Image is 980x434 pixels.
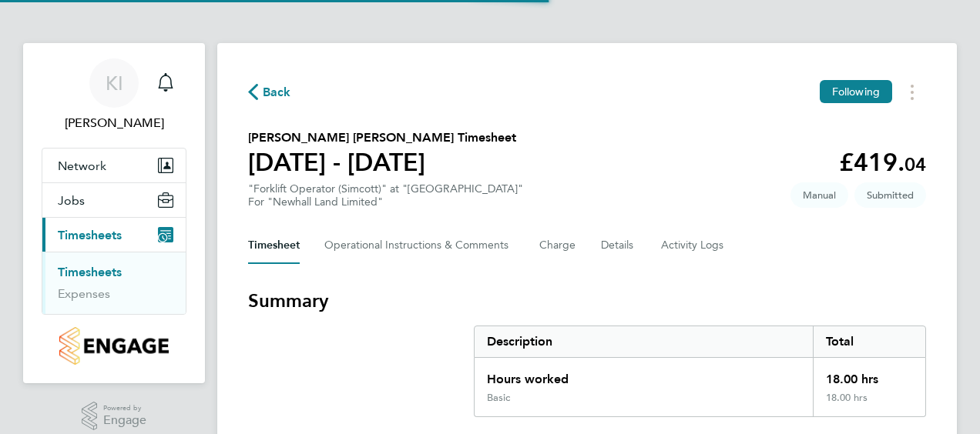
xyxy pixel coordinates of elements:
[103,402,146,415] span: Powered by
[898,80,926,104] button: Timesheets Menu
[820,80,892,103] button: Following
[248,289,926,313] h3: Summary
[58,159,106,173] span: Network
[58,228,122,242] span: Timesheets
[324,227,515,264] button: Operational Instructions & Comments
[23,43,205,383] nav: Main navigation
[263,83,291,102] span: Back
[813,326,925,357] div: Total
[474,325,926,417] div: Summary
[790,182,848,208] span: This timesheet was manually created.
[813,358,925,392] div: 18.00 hrs
[813,392,925,416] div: 18.00 hrs
[248,182,523,209] div: "Forklift Operator (Simcott)" at "[GEOGRAPHIC_DATA]"
[106,73,123,93] span: KI
[475,358,813,392] div: Hours worked
[904,153,926,175] span: 04
[248,129,516,147] h2: [PERSON_NAME] [PERSON_NAME] Timesheet
[601,227,636,264] button: Details
[832,85,880,98] span: Following
[854,182,926,208] span: This timesheet is Submitted.
[42,327,186,365] a: Go to home page
[487,392,510,404] div: Basic
[839,148,926,177] app-decimal: £419.
[248,227,300,264] button: Timesheet
[59,327,168,365] img: countryside-properties-logo-retina.png
[103,414,146,427] span: Engage
[42,114,186,132] span: Kieron Ingram
[248,195,523,209] div: For "Newhall Land Limited"
[42,58,186,132] a: KI[PERSON_NAME]
[248,147,516,178] h1: [DATE] - [DATE]
[42,218,186,252] button: Timesheets
[539,227,576,264] button: Charge
[42,183,186,217] button: Jobs
[661,227,726,264] button: Activity Logs
[58,286,110,301] a: Expenses
[82,402,147,431] a: Powered byEngage
[475,326,813,357] div: Description
[58,193,85,208] span: Jobs
[42,149,186,182] button: Network
[248,82,291,102] button: Back
[58,265,122,279] a: Timesheets
[42,252,186,314] div: Timesheets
